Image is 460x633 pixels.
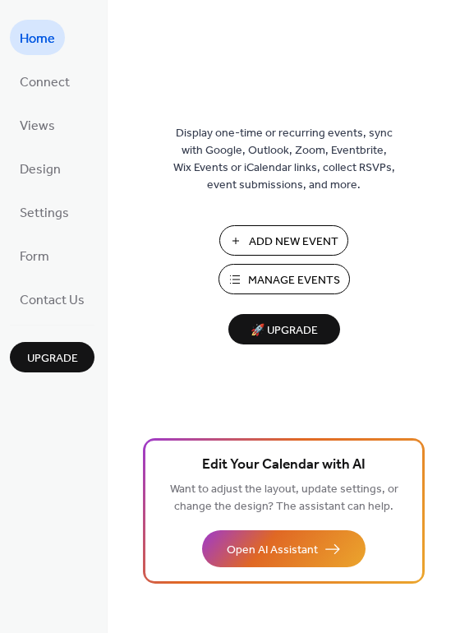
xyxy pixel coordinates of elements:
[10,281,94,316] a: Contact Us
[238,320,330,342] span: 🚀 Upgrade
[202,454,366,477] span: Edit Your Calendar with AI
[248,272,340,289] span: Manage Events
[10,107,65,142] a: Views
[20,157,61,183] span: Design
[10,194,79,229] a: Settings
[20,201,69,226] span: Settings
[10,63,80,99] a: Connect
[218,264,350,294] button: Manage Events
[227,542,318,559] span: Open AI Assistant
[20,244,49,270] span: Form
[170,478,398,518] span: Want to adjust the layout, update settings, or change the design? The assistant can help.
[10,150,71,186] a: Design
[10,20,65,55] a: Home
[249,233,338,251] span: Add New Event
[10,342,94,372] button: Upgrade
[27,350,78,367] span: Upgrade
[20,113,55,139] span: Views
[20,26,55,52] span: Home
[10,238,59,273] a: Form
[20,70,70,95] span: Connect
[219,225,348,256] button: Add New Event
[173,125,395,194] span: Display one-time or recurring events, sync with Google, Outlook, Zoom, Eventbrite, Wix Events or ...
[20,288,85,313] span: Contact Us
[202,530,366,567] button: Open AI Assistant
[228,314,340,344] button: 🚀 Upgrade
